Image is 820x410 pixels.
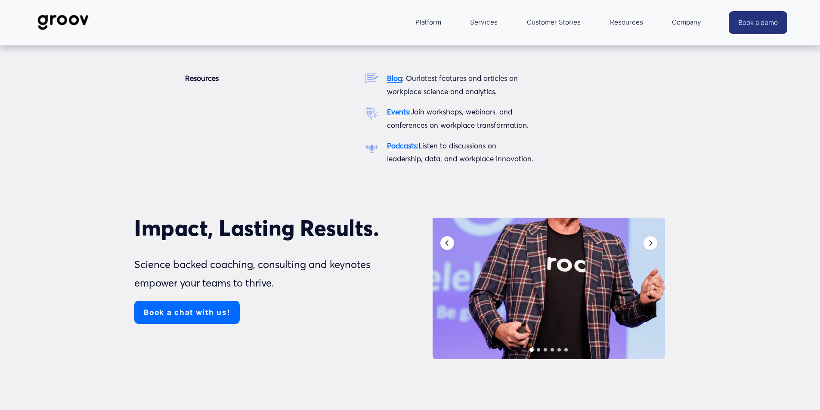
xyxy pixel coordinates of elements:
[415,16,441,28] span: Platform
[387,141,417,150] a: Podcasts
[672,16,701,28] span: Company
[668,12,706,33] a: folder dropdown
[606,12,647,33] a: folder dropdown
[610,16,643,28] span: Resources
[523,12,585,33] a: Customer Stories
[33,8,93,37] img: Groov | Workplace Science Platform | Unlock Performance | Drive Results
[417,141,418,150] strong: :
[185,74,219,83] strong: Resources
[387,139,534,166] p: Listen to discussions on leadership, data, and workplace innovation.
[387,72,534,98] p: latest features and articles on workplace science and analytics.
[387,105,534,132] p: Join workshops, webinars, and conferences on workplace transformation.
[402,74,419,83] span: : Our
[411,12,446,33] a: folder dropdown
[466,12,502,33] a: Services
[387,107,409,116] a: Events
[387,74,402,83] a: Blog
[729,11,787,34] a: Book a demo
[409,107,411,116] span: :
